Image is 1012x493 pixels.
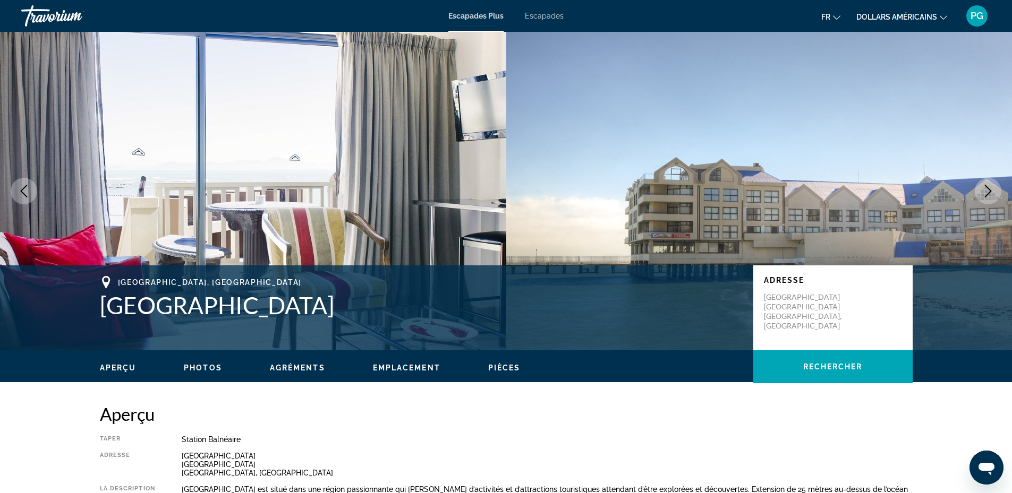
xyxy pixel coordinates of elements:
[963,5,991,27] button: Menu utilisateur
[184,364,222,372] span: Photos
[100,291,743,319] h1: [GEOGRAPHIC_DATA]
[100,435,155,444] div: Taper
[525,12,564,20] a: Escapades
[971,10,983,21] font: PG
[488,363,521,373] button: Pièces
[100,364,137,372] span: Aperçu
[821,9,840,24] button: Changer de langue
[100,452,155,477] div: Adresse
[270,363,325,373] button: Agréments
[753,350,913,383] button: Rechercher
[21,2,127,30] a: Travorium
[373,364,440,372] span: Emplacement
[970,451,1004,485] iframe: Bouton de lancement de la fenêtre de messagerie
[184,363,222,373] button: Photos
[100,403,913,425] h2: Aperçu
[803,362,863,371] span: Rechercher
[448,12,504,20] a: Escapades Plus
[373,363,440,373] button: Emplacement
[764,292,849,331] p: [GEOGRAPHIC_DATA] [GEOGRAPHIC_DATA] [GEOGRAPHIC_DATA], [GEOGRAPHIC_DATA]
[856,9,947,24] button: Changer de devise
[764,276,902,284] p: Adresse
[100,363,137,373] button: Aperçu
[118,278,302,287] span: [GEOGRAPHIC_DATA], [GEOGRAPHIC_DATA]
[270,364,325,372] span: Agréments
[182,435,913,444] div: Station balnéaire
[182,452,913,477] div: [GEOGRAPHIC_DATA] [GEOGRAPHIC_DATA] [GEOGRAPHIC_DATA], [GEOGRAPHIC_DATA]
[975,178,1001,204] button: Next image
[821,13,830,21] font: fr
[856,13,937,21] font: dollars américains
[488,364,521,372] span: Pièces
[11,178,37,204] button: Previous image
